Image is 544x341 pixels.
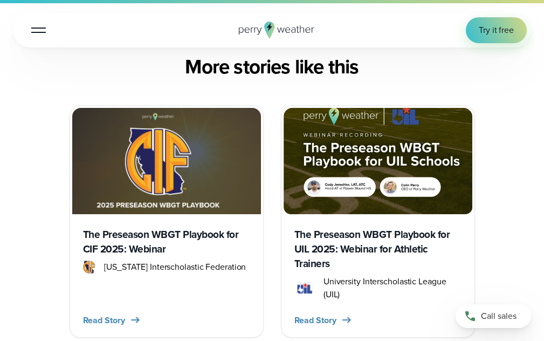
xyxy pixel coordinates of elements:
img: UIL WBGT rules webinar [284,108,472,214]
span: University Interscholastic League (UIL) [323,275,462,301]
h2: More stories like this [13,55,531,79]
button: Read Story [294,313,354,326]
button: Read Story [83,313,142,326]
span: [US_STATE] Interscholastic Federation [104,261,246,274]
h3: The Preseason WBGT Playbook for CIF 2025: Webinar [83,227,250,256]
h3: The Preseason WBGT Playbook for UIL 2025: Webinar for Athletic Trainers [294,227,462,271]
a: Call sales [456,304,531,328]
span: Try it free [479,24,514,37]
a: Try it free [466,17,527,43]
span: Call sales [481,310,517,323]
span: Read Story [294,314,336,327]
span: Read Story [83,314,125,327]
img: UIL.svg [294,282,315,295]
img: CIF WBGT rules [72,108,261,214]
a: UIL WBGT rules webinar The Preseason WBGT Playbook for UIL 2025: Webinar for Athletic Trainers Un... [281,105,475,338]
a: CIF WBGT rules The Preseason WBGT Playbook for CIF 2025: Webinar [US_STATE] Interscholastic Feder... [70,105,264,338]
